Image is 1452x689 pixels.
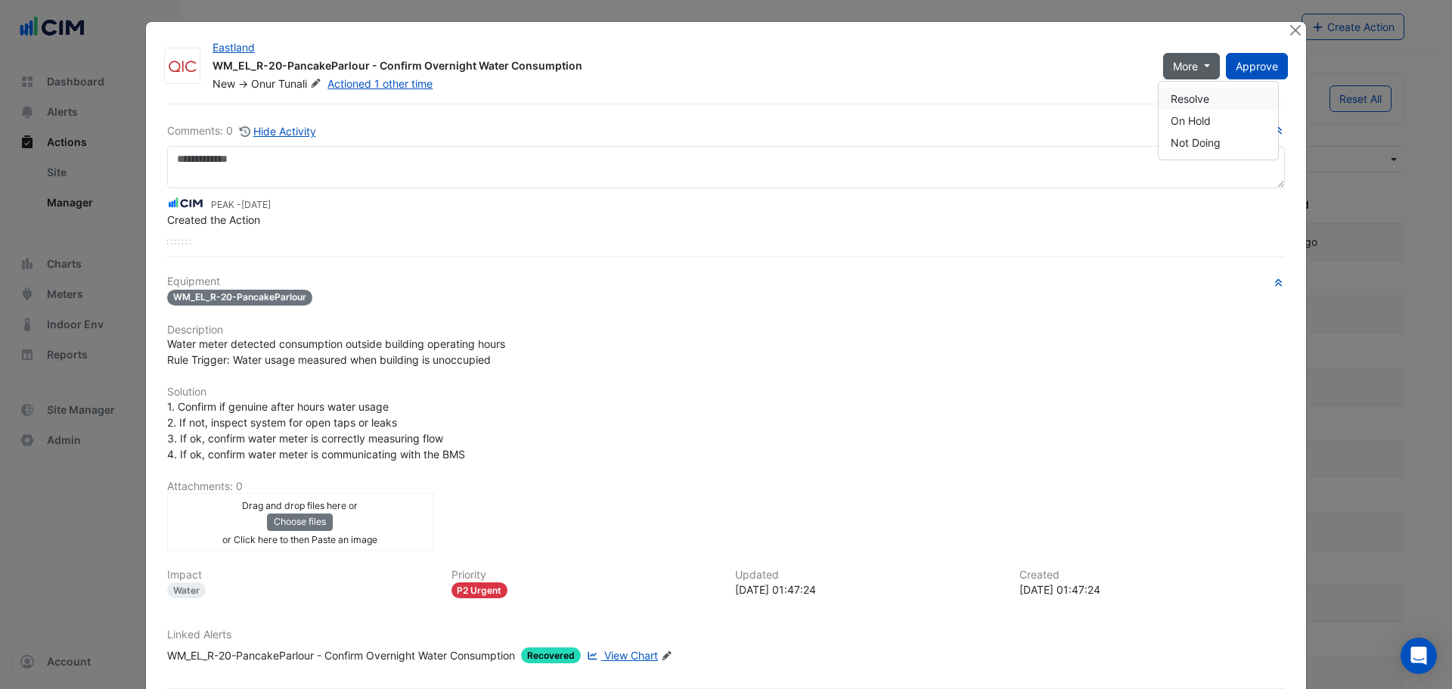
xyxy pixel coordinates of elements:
span: Tunali [278,76,324,92]
button: Close [1287,22,1303,38]
fa-icon: Edit Linked Alerts [661,650,672,662]
span: WM_EL_R-20-PancakeParlour [167,290,312,306]
div: Open Intercom Messenger [1401,638,1437,674]
h6: Equipment [167,275,1285,288]
span: Approve [1236,60,1278,73]
h6: Updated [735,569,1001,582]
button: Hide Activity [239,123,317,140]
span: 1. Confirm if genuine after hours water usage 2. If not, inspect system for open taps or leaks 3.... [167,400,465,461]
small: PEAK - [211,198,271,212]
a: Actioned 1 other time [327,77,433,90]
span: Water meter detected consumption outside building operating hours Rule Trigger: Water usage measu... [167,337,505,366]
a: Eastland [213,41,255,54]
small: Drag and drop files here or [242,500,358,511]
button: Resolve [1159,88,1278,110]
div: [DATE] 01:47:24 [1019,582,1286,597]
div: Comments: 0 [167,123,317,140]
h6: Solution [167,386,1285,399]
small: or Click here to then Paste an image [222,534,377,545]
button: Approve [1226,53,1288,79]
div: WM_EL_R-20-PancakeParlour - Confirm Overnight Water Consumption [213,58,1145,76]
h6: Priority [451,569,718,582]
button: Not Doing [1159,132,1278,154]
img: QIC [165,59,200,74]
h6: Description [167,324,1285,337]
div: WM_EL_R-20-PancakeParlour - Confirm Overnight Water Consumption [167,647,515,663]
h6: Created [1019,569,1286,582]
span: 2025-09-28 01:47:24 [241,199,271,210]
div: P2 Urgent [451,582,508,598]
button: Choose files [267,514,333,530]
span: Created the Action [167,213,260,226]
span: -> [238,77,248,90]
h6: Impact [167,569,433,582]
div: Water [167,582,206,598]
span: New [213,77,235,90]
h6: Attachments: 0 [167,480,1285,493]
h6: Linked Alerts [167,628,1285,641]
button: More [1163,53,1220,79]
button: On Hold [1159,110,1278,132]
span: Recovered [521,647,581,663]
span: View Chart [604,649,658,662]
span: Onur [251,77,275,90]
span: More [1173,58,1198,74]
div: More [1158,81,1279,160]
div: [DATE] 01:47:24 [735,582,1001,597]
a: View Chart [584,647,658,663]
img: CIM [167,195,205,212]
